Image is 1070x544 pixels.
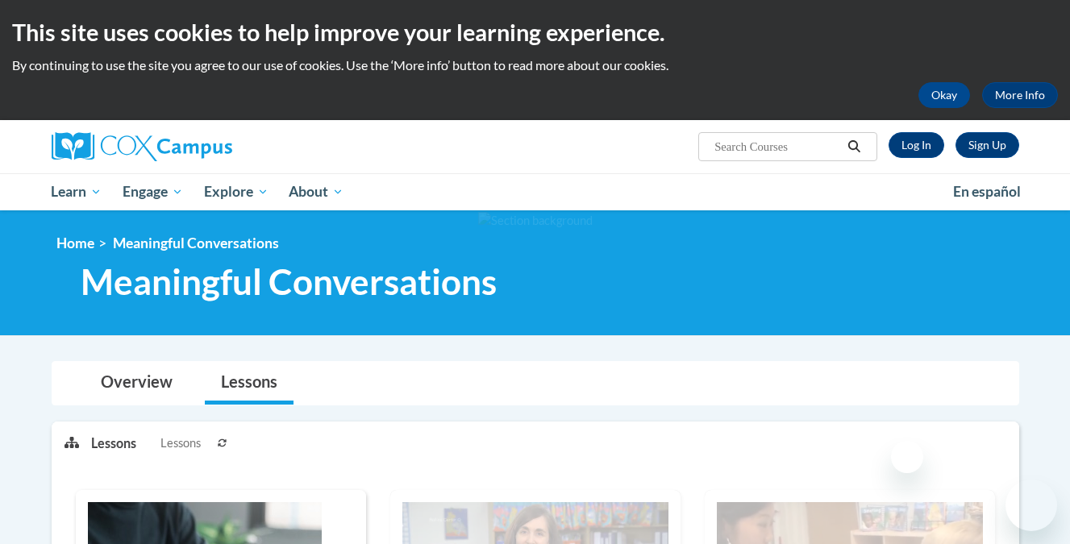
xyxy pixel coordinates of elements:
[51,182,102,201] span: Learn
[205,362,294,405] a: Lessons
[113,235,279,251] span: Meaningful Conversations
[112,173,194,210] a: Engage
[12,16,1058,48] h2: This site uses cookies to help improve your learning experience.
[713,137,842,156] input: Search Courses
[81,260,497,303] span: Meaningful Conversations
[956,132,1019,158] a: Register
[56,235,94,251] a: Home
[160,434,201,452] span: Lessons
[85,362,189,405] a: Overview
[52,132,232,161] img: Cox Campus
[478,212,593,230] img: Section background
[1005,480,1057,531] iframe: Button to launch messaging window
[953,183,1021,200] span: En español
[12,56,1058,74] p: By continuing to use the site you agree to our use of cookies. Use the ‘More info’ button to read...
[27,173,1043,210] div: Main menu
[91,434,136,452] p: Lessons
[52,132,358,161] a: Cox Campus
[889,132,944,158] a: Log In
[918,82,970,108] button: Okay
[891,441,923,473] iframe: Close message
[289,182,343,201] span: About
[982,82,1058,108] a: More Info
[278,173,354,210] a: About
[204,182,269,201] span: Explore
[943,175,1031,209] a: En español
[194,173,279,210] a: Explore
[842,137,866,156] button: Search
[41,173,113,210] a: Learn
[123,182,183,201] span: Engage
